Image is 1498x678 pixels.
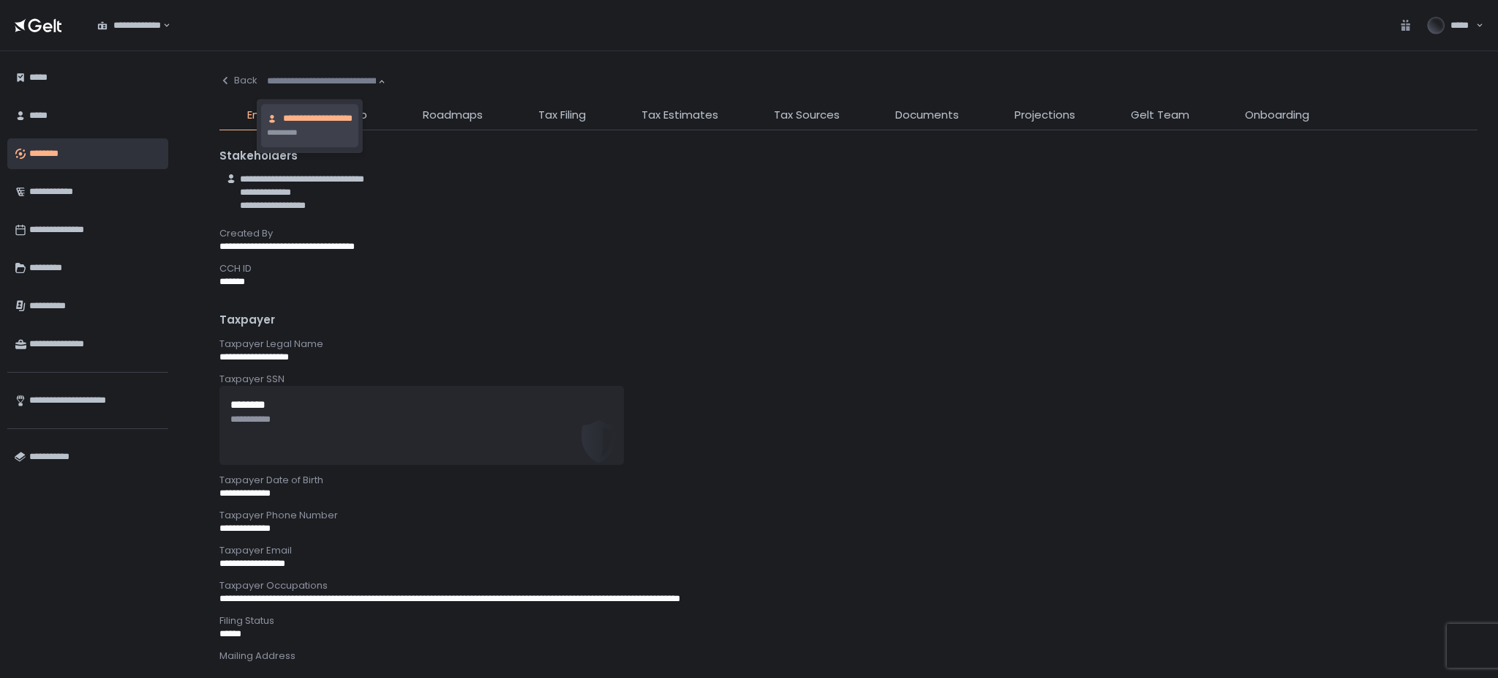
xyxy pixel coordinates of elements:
span: Gelt Team [1131,107,1189,124]
span: Documents [895,107,959,124]
span: Entity [247,107,277,124]
span: Tax Sources [774,107,840,124]
div: Stakeholders [219,148,1478,165]
div: Taxpayer [219,312,1478,329]
div: Search for option [257,66,385,97]
div: CCH ID [219,262,1478,275]
div: Search for option [88,10,170,41]
span: Projections [1015,107,1075,124]
div: Filing Status [219,614,1478,627]
div: Taxpayer SSN [219,373,1478,386]
div: Taxpayer Date of Birth [219,474,1478,487]
span: Onboarding [1245,107,1309,124]
span: Tax Estimates [641,107,718,124]
div: Taxpayer Phone Number [219,509,1478,522]
span: Tax Filing [538,107,586,124]
div: Taxpayer Legal Name [219,338,1478,351]
span: Roadmaps [423,107,483,124]
div: Taxpayer Email [219,544,1478,557]
div: Mailing Address [219,649,1478,663]
div: Back [219,74,257,87]
div: Taxpayer Occupations [219,579,1478,592]
button: Back [219,66,257,95]
input: Search for option [161,18,162,33]
div: Created By [219,227,1478,240]
input: Search for option [267,74,377,89]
